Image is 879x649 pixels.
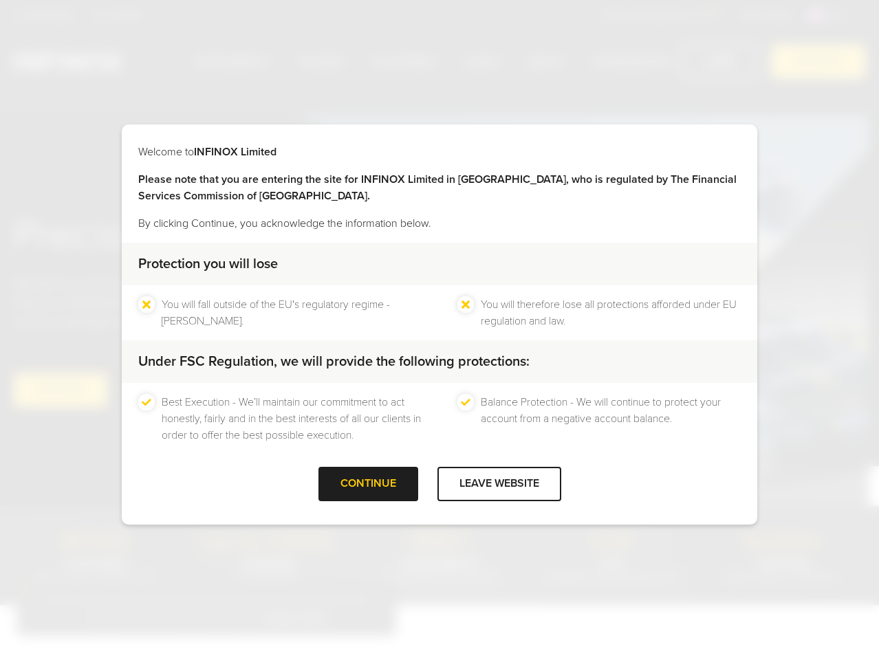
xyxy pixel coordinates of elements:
[162,296,422,329] li: You will fall outside of the EU's regulatory regime - [PERSON_NAME].
[138,215,741,232] p: By clicking Continue, you acknowledge the information below.
[318,467,418,500] div: CONTINUE
[138,353,530,370] strong: Under FSC Regulation, we will provide the following protections:
[138,256,278,272] strong: Protection you will lose
[481,394,741,443] li: Balance Protection - We will continue to protect your account from a negative account balance.
[481,296,741,329] li: You will therefore lose all protections afforded under EU regulation and law.
[138,173,737,203] strong: Please note that you are entering the site for INFINOX Limited in [GEOGRAPHIC_DATA], who is regul...
[194,145,276,159] strong: INFINOX Limited
[162,394,422,443] li: Best Execution - We’ll maintain our commitment to act honestly, fairly and in the best interests ...
[138,144,741,160] p: Welcome to
[437,467,561,500] div: LEAVE WEBSITE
